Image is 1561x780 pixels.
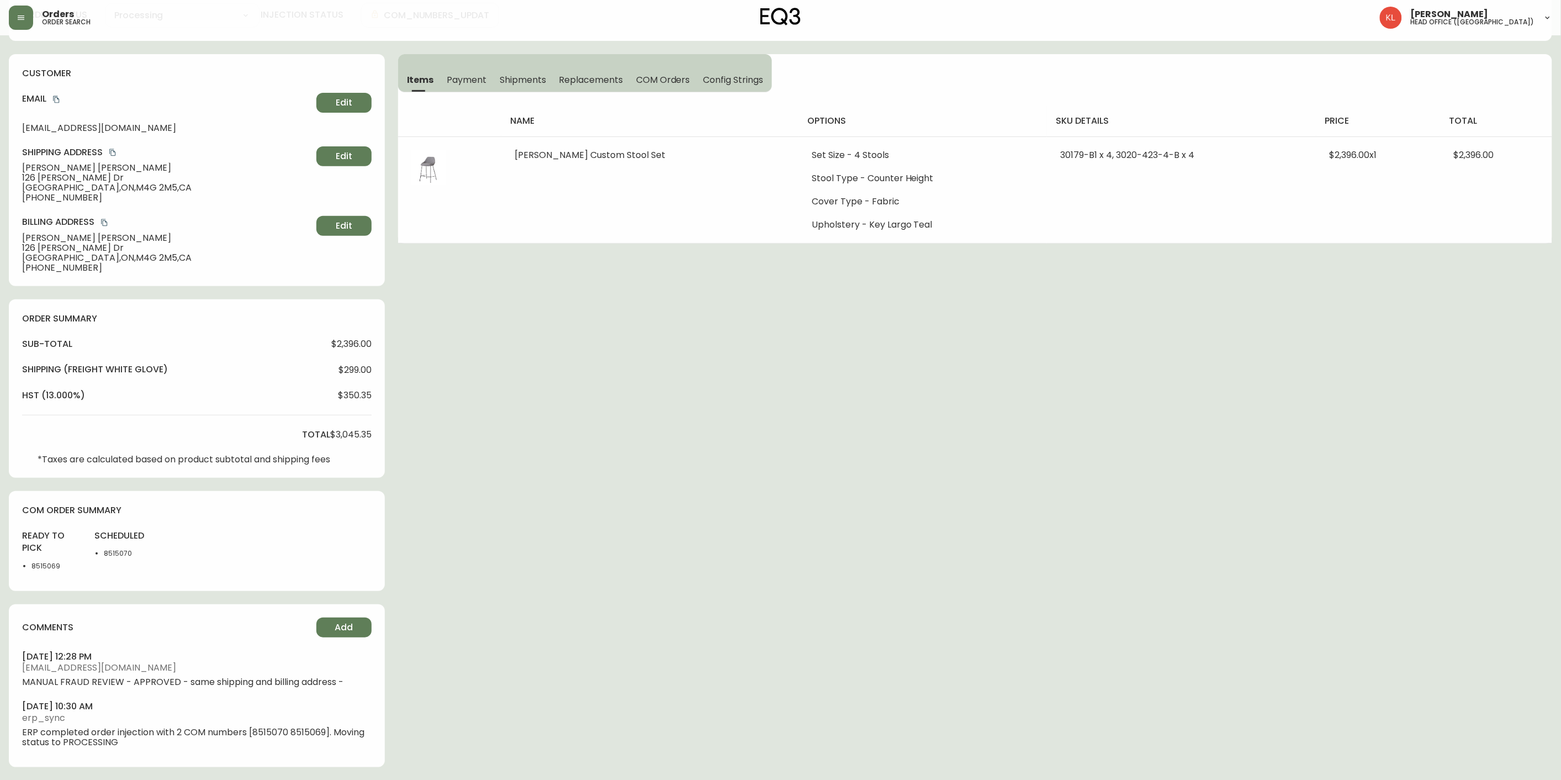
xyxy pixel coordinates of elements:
[22,146,312,159] h4: Shipping Address
[330,430,372,440] span: $3,045.35
[22,233,312,243] span: [PERSON_NAME] [PERSON_NAME]
[22,243,312,253] span: 126 [PERSON_NAME] Dr
[510,115,790,127] h4: name
[31,561,81,571] li: 8515069
[22,173,312,183] span: 126 [PERSON_NAME] Dr
[1449,115,1543,127] h4: total
[411,150,447,186] img: e1f985e6-1008-4a63-9672-a5f49d017979Optional[Nixon-Light-Grey-Counter-Stool.jpg].jpg
[42,10,74,19] span: Orders
[22,530,81,555] h4: ready to pick
[22,389,85,402] h4: hst (13.000%)
[22,253,312,263] span: [GEOGRAPHIC_DATA] , ON , M4G 2M5 , CA
[22,263,312,273] span: [PHONE_NUMBER]
[22,67,372,80] h4: customer
[1411,19,1534,25] h5: head office ([GEOGRAPHIC_DATA])
[636,74,690,86] span: COM Orders
[1330,149,1377,161] span: $2,396.00 x 1
[336,220,352,232] span: Edit
[22,183,312,193] span: [GEOGRAPHIC_DATA] , ON , M4G 2M5 , CA
[51,94,62,105] button: copy
[22,216,312,228] h4: Billing Address
[22,504,372,517] h4: com order summary
[316,146,372,166] button: Edit
[336,150,352,162] span: Edit
[22,728,372,747] span: ERP completed order injection with 2 COM numbers [8515070 8515069]. Moving status to PROCESSING
[338,365,372,375] span: $299.00
[447,74,487,86] span: Payment
[1060,149,1194,161] span: 30179-B1 x 4, 3020-423-4-B x 4
[22,713,372,723] span: erp_sync
[335,621,353,634] span: Add
[22,677,372,687] span: MANUAL FRAUD REVIEW - APPROVED - same shipping and billing address -
[22,621,73,634] h4: comments
[316,216,372,236] button: Edit
[331,339,372,349] span: $2,396.00
[22,163,312,173] span: [PERSON_NAME] [PERSON_NAME]
[1325,115,1431,127] h4: price
[22,313,372,325] h4: order summary
[104,549,154,558] li: 8515070
[42,19,91,25] h5: order search
[760,8,801,25] img: logo
[407,74,434,86] span: Items
[1411,10,1489,19] span: [PERSON_NAME]
[1453,149,1494,161] span: $2,396.00
[22,663,372,673] span: [EMAIL_ADDRESS][DOMAIN_NAME]
[1380,7,1402,29] img: 2c0c8aa7421344cf0398c7f872b772b5
[703,74,763,86] span: Config Strings
[812,197,1034,207] li: Cover Type - Fabric
[316,618,372,637] button: Add
[316,93,372,113] button: Edit
[22,93,312,105] h4: Email
[302,429,330,441] h4: total
[22,363,168,376] h4: Shipping ( Freight White Glove )
[812,220,1034,230] li: Upholstery - Key Largo Teal
[22,651,372,663] h4: [DATE] 12:28 pm
[22,700,372,713] h4: [DATE] 10:30 am
[559,74,623,86] span: Replacements
[38,455,330,465] p: *Taxes are calculated based on product subtotal and shipping fees
[336,97,352,109] span: Edit
[807,115,1039,127] h4: options
[500,74,546,86] span: Shipments
[22,123,312,133] span: [EMAIL_ADDRESS][DOMAIN_NAME]
[99,217,110,228] button: copy
[22,193,312,203] span: [PHONE_NUMBER]
[515,149,665,161] span: [PERSON_NAME] Custom Stool Set
[94,530,154,542] h4: scheduled
[107,147,118,158] button: copy
[22,338,72,350] h4: sub-total
[338,391,372,400] span: $350.35
[812,173,1034,183] li: Stool Type - Counter Height
[812,150,1034,160] li: Set Size - 4 Stools
[1056,115,1307,127] h4: sku details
